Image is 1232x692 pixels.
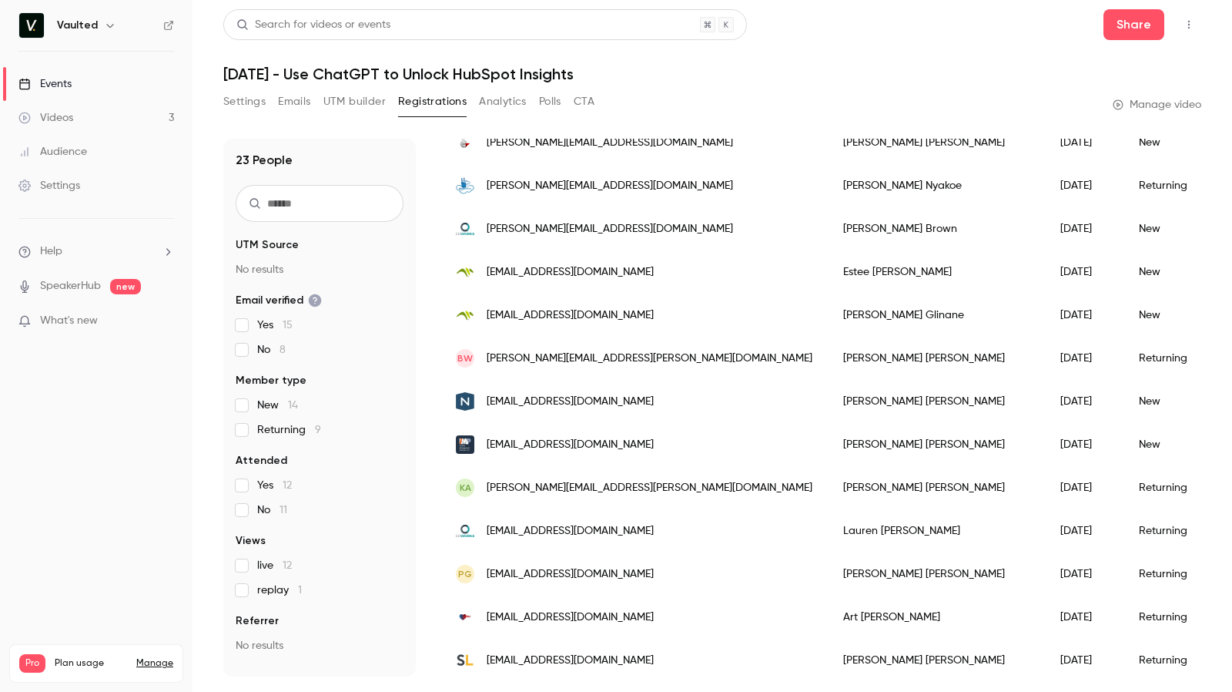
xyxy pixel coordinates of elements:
span: Views [236,533,266,549]
div: Events [18,76,72,92]
span: New [257,398,298,413]
div: [DATE] [1045,639,1123,682]
h6: Vaulted [57,18,98,33]
span: No [257,342,286,358]
div: Videos [18,110,73,126]
img: cloudfactory.com [456,176,474,195]
div: Returning [1123,639,1220,682]
div: [DATE] [1045,164,1123,207]
div: [DATE] [1045,121,1123,164]
a: SpeakerHub [40,278,101,294]
img: coworks.com [456,223,474,235]
span: [EMAIL_ADDRESS][DOMAIN_NAME] [487,523,654,539]
li: help-dropdown-opener [18,244,174,260]
div: [PERSON_NAME] [PERSON_NAME] [828,121,1045,164]
div: New [1123,423,1220,466]
span: new [110,279,141,294]
div: Returning [1123,596,1220,639]
div: Returning [1123,553,1220,596]
span: 11 [280,505,287,516]
div: [PERSON_NAME] [PERSON_NAME] [828,639,1045,682]
div: Returning [1123,164,1220,207]
span: What's new [40,313,98,329]
div: New [1123,294,1220,337]
div: Returning [1123,337,1220,380]
button: Share [1103,9,1164,40]
div: [DATE] [1045,553,1123,596]
div: [PERSON_NAME] Brown [828,207,1045,250]
div: [DATE] [1045,466,1123,509]
span: Member type [236,373,306,388]
div: New [1123,207,1220,250]
span: Help [40,244,62,260]
img: bc3tech.com [456,608,474,626]
div: New [1123,250,1220,294]
div: Returning [1123,509,1220,553]
span: [EMAIL_ADDRESS][DOMAIN_NAME] [487,610,654,626]
div: [PERSON_NAME] [PERSON_NAME] [828,466,1045,509]
div: [DATE] [1045,207,1123,250]
span: Returning [257,422,321,438]
img: metasource.com [456,306,474,324]
div: New [1123,121,1220,164]
img: navvia.com [456,392,474,411]
span: UTM Source [236,237,299,253]
p: No results [236,638,403,653]
div: Estee [PERSON_NAME] [828,250,1045,294]
span: Referrer [236,613,279,629]
img: calibratedpower.com [456,133,474,153]
button: CTA [574,89,594,114]
div: [DATE] [1045,423,1123,466]
div: Audience [18,144,87,160]
a: Manage [136,657,173,670]
div: Art [PERSON_NAME] [828,596,1045,639]
div: Lauren [PERSON_NAME] [828,509,1045,553]
span: replay [257,583,302,598]
span: 14 [288,400,298,411]
div: Search for videos or events [236,17,390,33]
span: KA [460,481,471,495]
span: 12 [283,480,292,491]
span: [PERSON_NAME][EMAIL_ADDRESS][DOMAIN_NAME] [487,135,733,151]
span: Plan usage [55,657,127,670]
span: 15 [283,320,293,331]
h1: 23 People [236,151,293,170]
span: [EMAIL_ADDRESS][DOMAIN_NAME] [487,566,654,583]
span: [EMAIL_ADDRESS][DOMAIN_NAME] [487,437,654,453]
div: [PERSON_NAME] [PERSON_NAME] [828,380,1045,423]
span: No [257,502,287,518]
div: [DATE] [1045,509,1123,553]
div: [DATE] [1045,294,1123,337]
span: 9 [315,425,321,435]
img: fmpca.com [456,435,474,454]
button: Polls [539,89,561,114]
span: [EMAIL_ADDRESS][DOMAIN_NAME] [487,264,654,280]
button: Emails [278,89,310,114]
span: BW [457,351,473,365]
span: [EMAIL_ADDRESS][DOMAIN_NAME] [487,307,654,324]
span: 12 [283,560,292,571]
div: [DATE] [1045,250,1123,294]
img: metasource.com [456,263,474,281]
div: [DATE] [1045,596,1123,639]
div: [DATE] [1045,380,1123,423]
div: [PERSON_NAME] [PERSON_NAME] [828,423,1045,466]
img: coworks.com [456,525,474,537]
button: Settings [223,89,266,114]
div: [PERSON_NAME] Nyakoe [828,164,1045,207]
div: [DATE] [1045,337,1123,380]
span: live [257,558,292,573]
img: Vaulted [19,13,44,38]
p: No results [236,262,403,277]
div: [PERSON_NAME] Glinane [828,294,1045,337]
span: Yes [257,317,293,333]
span: Yes [257,478,292,493]
span: 1 [298,585,302,596]
button: Registrations [398,89,467,114]
a: Manage video [1113,97,1201,113]
span: 8 [280,344,286,355]
div: [PERSON_NAME] [PERSON_NAME] [828,337,1045,380]
div: Returning [1123,466,1220,509]
span: [PERSON_NAME][EMAIL_ADDRESS][DOMAIN_NAME] [487,178,733,194]
span: Email verified [236,293,322,308]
